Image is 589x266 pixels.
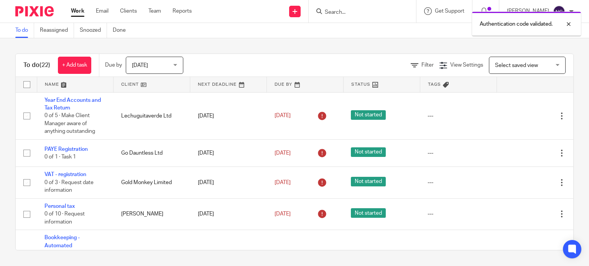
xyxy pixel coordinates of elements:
[275,113,291,118] span: [DATE]
[190,139,267,166] td: [DATE]
[58,57,91,74] a: + Add task
[495,63,538,68] span: Select saved view
[428,82,441,86] span: Tags
[40,23,74,38] a: Reassigned
[480,20,553,28] p: Authentication code validated.
[15,23,34,38] a: To do
[351,110,386,120] span: Not started
[44,211,85,225] span: 0 of 10 · Request information
[428,112,489,120] div: ---
[114,139,190,166] td: Go Dauntless Ltd
[275,211,291,217] span: [DATE]
[275,180,291,185] span: [DATE]
[351,147,386,157] span: Not started
[44,147,88,152] a: PAYE Registration
[450,62,483,68] span: View Settings
[114,92,190,139] td: Lechuguitaverde Ltd
[428,179,489,186] div: ---
[44,98,101,111] a: Year End Accounts and Tax Return
[105,61,122,69] p: Due by
[351,208,386,218] span: Not started
[275,150,291,156] span: [DATE]
[71,7,84,15] a: Work
[428,149,489,157] div: ---
[553,5,565,18] img: svg%3E
[428,210,489,218] div: ---
[132,63,148,68] span: [DATE]
[113,23,132,38] a: Done
[190,167,267,198] td: [DATE]
[148,7,161,15] a: Team
[114,167,190,198] td: Gold Monkey Limited
[44,113,95,134] span: 0 of 5 · Make Client Manager aware of anything outstanding
[44,154,76,160] span: 0 of 1 · Task 1
[44,172,86,177] a: VAT - registration
[39,62,50,68] span: (22)
[15,6,54,16] img: Pixie
[44,204,75,209] a: Personal tax
[44,235,80,248] a: Bookkeeping - Automated
[44,180,94,193] span: 0 of 3 · Request date information
[190,198,267,230] td: [DATE]
[173,7,192,15] a: Reports
[190,92,267,139] td: [DATE]
[351,177,386,186] span: Not started
[23,61,50,69] h1: To do
[96,7,109,15] a: Email
[120,7,137,15] a: Clients
[421,62,434,68] span: Filter
[114,198,190,230] td: [PERSON_NAME]
[80,23,107,38] a: Snoozed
